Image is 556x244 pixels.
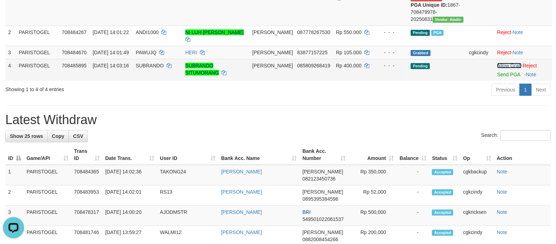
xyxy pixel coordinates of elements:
td: PARISTOGEL [16,26,59,46]
span: Rp 550.000 [336,29,361,35]
th: Amount: activate to sort column ascending [348,145,397,165]
td: 3 [5,46,16,59]
span: [PERSON_NAME] [252,63,293,68]
td: 708484365 [71,165,102,185]
a: [PERSON_NAME] [221,189,262,195]
td: RS13 [157,185,218,206]
td: cgkbackup [460,165,494,185]
td: PARISTOGEL [16,59,59,81]
th: User ID: activate to sort column ascending [157,145,218,165]
span: [PERSON_NAME] [252,50,293,55]
span: 708485895 [62,63,86,68]
span: Copy 085809268419 to clipboard [297,63,330,68]
th: Op: activate to sort column ascending [460,145,494,165]
a: Note [497,229,507,235]
span: Pending [411,63,430,69]
span: Show 25 rows [10,133,43,139]
td: PARISTOGEL [24,185,71,206]
a: NI LUH [PERSON_NAME] [185,29,244,35]
a: HERI [185,50,197,55]
a: [PERSON_NAME] [221,169,262,174]
span: Accepted [432,230,453,236]
a: Note [513,50,523,55]
th: Action [494,145,551,165]
a: [PERSON_NAME] [221,229,262,235]
span: [PERSON_NAME] [303,229,343,235]
span: Accepted [432,210,453,216]
span: Marked by cgkricksen [431,30,444,36]
th: Status: activate to sort column ascending [429,145,460,165]
span: [PERSON_NAME] [252,29,293,35]
th: ID: activate to sort column descending [5,145,24,165]
span: [PERSON_NAME] [303,189,343,195]
label: Search: [481,130,551,141]
span: Copy 549501022061537 to clipboard [303,216,344,222]
a: Reject [497,50,511,55]
td: 708478317 [71,206,102,226]
td: cgkricksen [460,206,494,226]
td: [DATE] 14:02:36 [102,165,157,185]
td: 4 [5,59,16,81]
a: Allow Grab [497,63,521,68]
th: Trans ID: activate to sort column ascending [71,145,102,165]
a: CSV [68,130,88,142]
span: 708484670 [62,50,86,55]
span: Copy 0882008454266 to clipboard [303,237,338,242]
a: Reject [523,63,537,68]
span: [DATE] 14:01:22 [93,29,129,35]
td: 2 [5,185,24,206]
a: Show 25 rows [5,130,47,142]
td: 708483953 [71,185,102,206]
th: Game/API: activate to sort column ascending [24,145,71,165]
a: 1 [520,84,532,96]
span: Copy [52,133,64,139]
td: PARISTOGEL [24,206,71,226]
div: - - - [378,49,405,56]
span: Pending [411,30,430,36]
td: [DATE] 14:02:01 [102,185,157,206]
td: PARISTOGEL [24,165,71,185]
span: Rp 400.000 [336,63,361,68]
a: Note [526,72,537,77]
input: Search: [500,130,551,141]
a: Note [497,169,507,174]
td: - [397,185,429,206]
span: CSV [73,133,83,139]
td: 2 [5,26,16,46]
td: cgkcindy [460,185,494,206]
a: [PERSON_NAME] [221,209,262,215]
span: Copy 087778267530 to clipboard [297,29,330,35]
div: - - - [378,29,405,36]
span: 708484267 [62,29,86,35]
div: - - - [378,62,405,69]
th: Bank Acc. Number: activate to sort column ascending [300,145,349,165]
td: · [494,46,552,59]
td: [DATE] 14:00:20 [102,206,157,226]
th: Bank Acc. Name: activate to sort column ascending [218,145,300,165]
td: cgkcindy [466,46,494,59]
td: · [494,59,552,81]
span: Accepted [432,189,453,195]
span: PAWUJQ [136,50,156,55]
span: [DATE] 14:01:49 [93,50,129,55]
span: Copy 83877157225 to clipboard [297,50,328,55]
a: Previous [492,84,520,96]
span: [DATE] 14:03:16 [93,63,129,68]
b: PGA Unique ID: [411,2,448,8]
a: Copy [47,130,69,142]
th: Date Trans.: activate to sort column ascending [102,145,157,165]
td: 3 [5,206,24,226]
span: Copy 0895395384598 to clipboard [303,196,338,202]
span: ANDI1000 [136,29,159,35]
span: Copy 082123450736 to clipboard [303,176,336,182]
span: [PERSON_NAME] [303,169,343,174]
span: Accepted [432,169,453,175]
td: Rp 350,000 [348,165,397,185]
td: · [494,26,552,46]
td: PARISTOGEL [16,46,59,59]
a: SUBRANDO SITUMORANG [185,63,219,76]
span: BRI [303,209,311,215]
td: TAKONG24 [157,165,218,185]
td: AJODMSTR [157,206,218,226]
a: Note [497,189,507,195]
